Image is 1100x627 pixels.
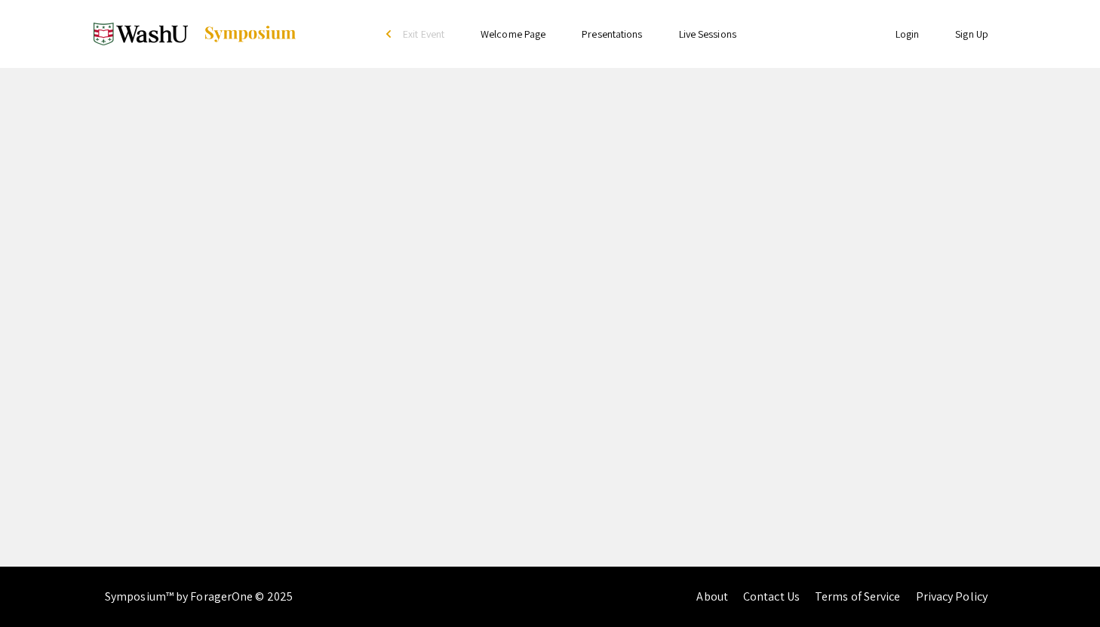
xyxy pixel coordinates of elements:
[94,15,297,53] a: Spring 2025 Undergraduate Research Symposium
[481,27,545,41] a: Welcome Page
[916,589,988,604] a: Privacy Policy
[1036,559,1089,616] iframe: Chat
[94,15,188,53] img: Spring 2025 Undergraduate Research Symposium
[386,29,395,38] div: arrow_back_ios
[815,589,901,604] a: Terms of Service
[955,27,988,41] a: Sign Up
[582,27,642,41] a: Presentations
[696,589,728,604] a: About
[203,25,297,43] img: Symposium by ForagerOne
[679,27,736,41] a: Live Sessions
[743,589,800,604] a: Contact Us
[403,27,444,41] span: Exit Event
[896,27,920,41] a: Login
[105,567,293,627] div: Symposium™ by ForagerOne © 2025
